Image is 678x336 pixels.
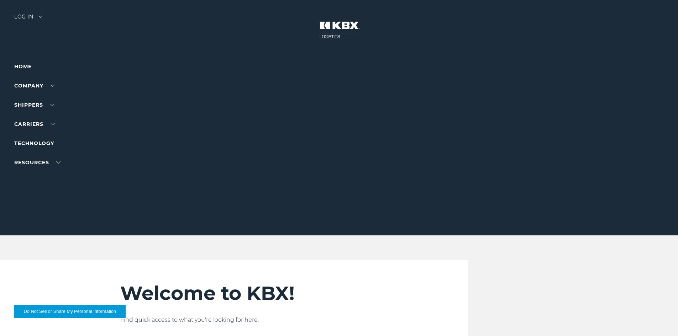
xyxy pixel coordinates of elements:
[38,16,43,18] img: arrow
[14,305,126,318] button: Do Not Sell or Share My Personal Information
[120,282,425,305] h2: Welcome to KBX!
[14,82,55,89] a: Company
[120,316,425,324] p: Find quick access to what you're looking for here.
[14,159,61,166] a: RESOURCES
[14,102,54,108] a: SHIPPERS
[14,121,55,127] a: Carriers
[14,140,54,146] a: Technology
[312,14,366,46] img: kbx logo
[14,63,32,70] a: Home
[14,14,43,25] div: Log in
